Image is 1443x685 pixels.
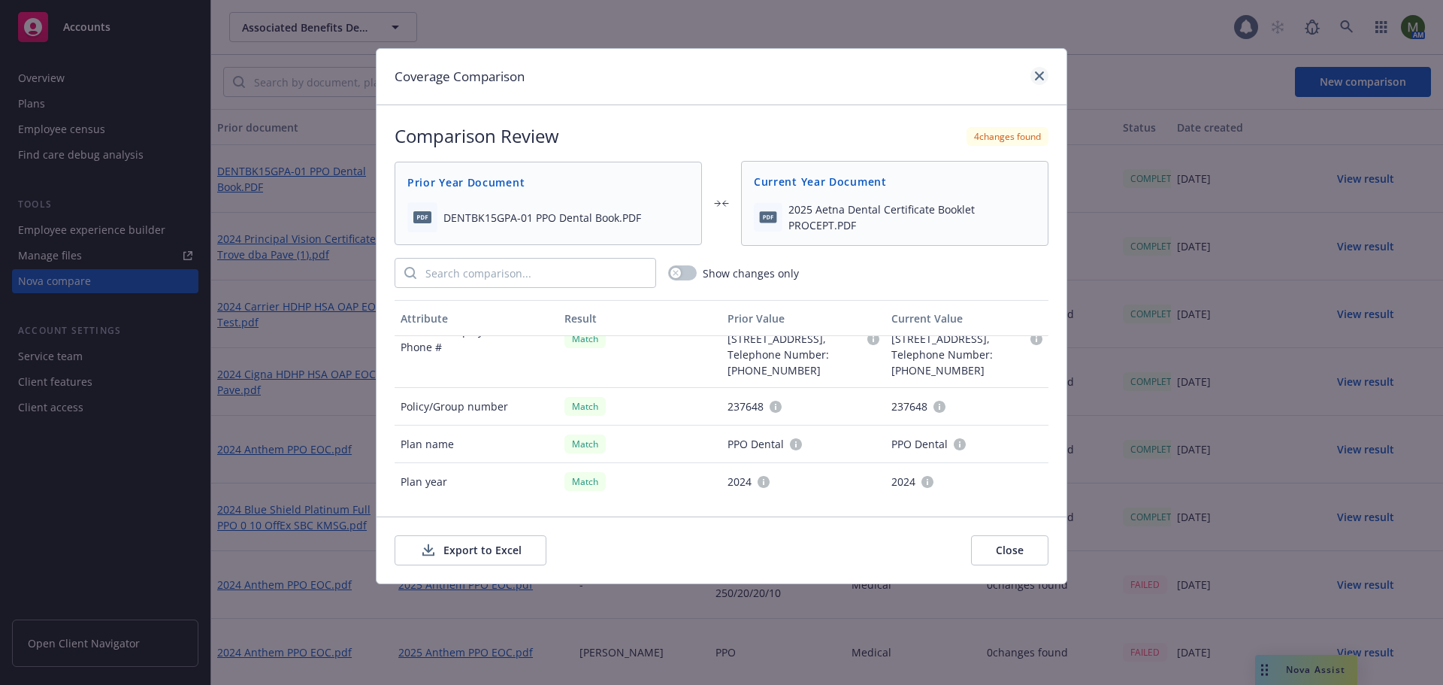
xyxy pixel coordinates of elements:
div: Match [564,435,606,453]
div: Policy/Group number [395,388,558,426]
div: 4 changes found [967,127,1048,146]
div: Current Value [891,311,1043,326]
span: 237648 [891,399,927,414]
button: Attribute [395,300,558,336]
span: DENTBK15GPA-01 PPO Dental Book.PDF [443,210,641,226]
button: Current Value [885,300,1049,336]
span: PPO Dental [891,436,948,452]
div: Name of Employer, Address, Phone # [395,290,558,388]
div: Result [564,311,716,326]
div: Match [564,329,606,348]
svg: Search [404,267,416,279]
span: Procept Biorobotics Corporation, [STREET_ADDRESS], Telephone Number: [PHONE_NUMBER] [728,299,861,378]
input: Search comparison... [416,259,655,287]
div: Attribute [401,311,552,326]
h1: Coverage Comparison [395,67,525,86]
div: Prior Value [728,311,879,326]
h2: Comparison Review [395,123,559,149]
button: Export to Excel [395,535,546,565]
span: 2024 [891,474,915,490]
div: Match [564,472,606,491]
div: Plan year [395,463,558,501]
a: close [1030,67,1048,85]
span: Prior Year Document [407,174,689,190]
button: Prior Value [721,300,885,336]
span: Procept Biorobotics Corporation, [STREET_ADDRESS], Telephone Number: [PHONE_NUMBER] [891,299,1025,378]
span: 237648 [728,399,764,414]
span: Current Year Document [754,174,1036,189]
span: 2024 [728,474,752,490]
span: Show changes only [703,265,799,281]
button: Result [558,300,722,336]
button: Close [971,535,1048,565]
span: 2025 Aetna Dental Certificate Booklet PROCEPT.PDF [788,202,1036,233]
span: PPO Dental [728,436,784,452]
div: Match [564,397,606,416]
div: Plan name [395,426,558,463]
